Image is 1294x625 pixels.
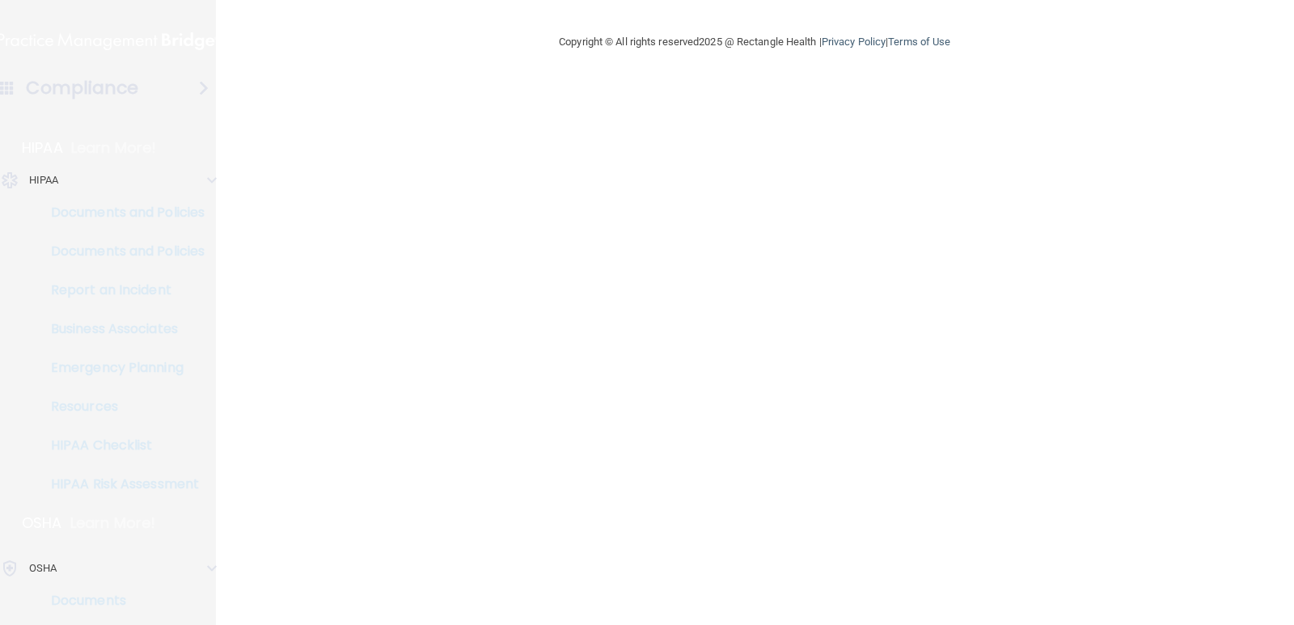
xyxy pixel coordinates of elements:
[22,513,62,533] p: OSHA
[459,16,1050,68] div: Copyright © All rights reserved 2025 @ Rectangle Health | |
[11,243,231,260] p: Documents and Policies
[26,77,138,99] h4: Compliance
[11,360,231,376] p: Emergency Planning
[11,399,231,415] p: Resources
[822,36,886,48] a: Privacy Policy
[11,593,231,609] p: Documents
[11,321,231,337] p: Business Associates
[29,171,59,190] p: HIPAA
[22,138,63,158] p: HIPAA
[11,476,231,492] p: HIPAA Risk Assessment
[71,138,157,158] p: Learn More!
[11,205,231,221] p: Documents and Policies
[888,36,950,48] a: Terms of Use
[11,437,231,454] p: HIPAA Checklist
[70,513,156,533] p: Learn More!
[29,559,57,578] p: OSHA
[11,282,231,298] p: Report an Incident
